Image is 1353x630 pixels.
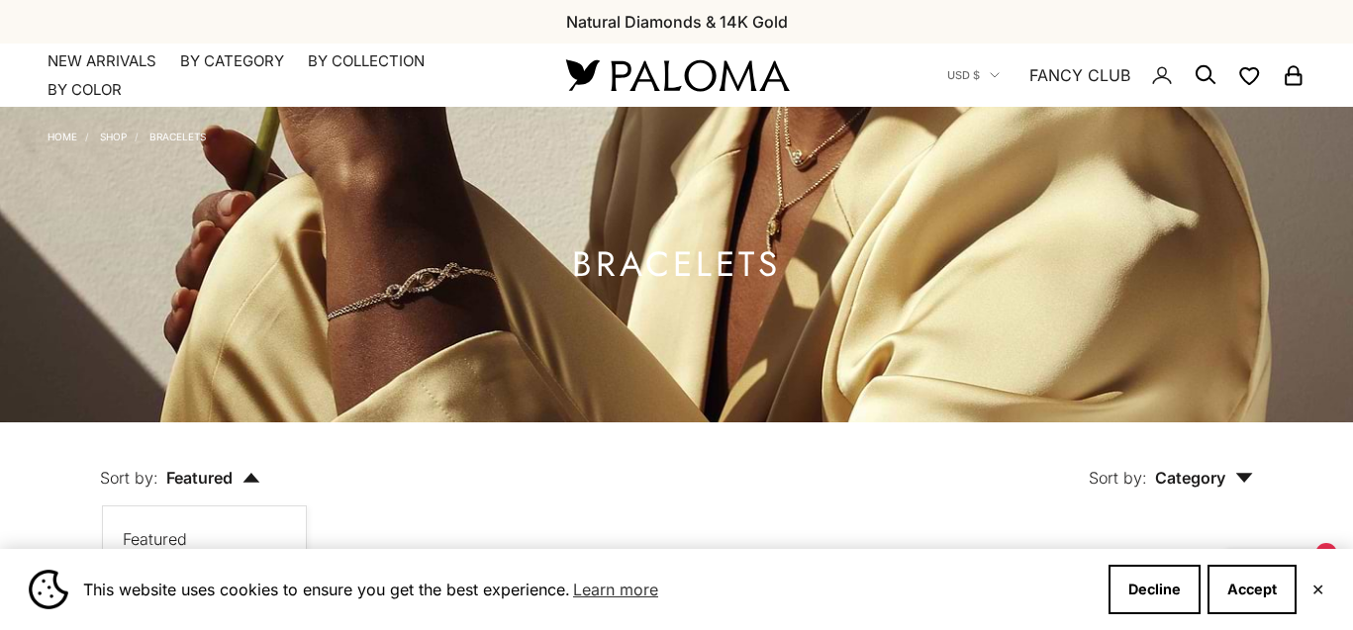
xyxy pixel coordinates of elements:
a: Bracelets [149,131,206,142]
img: Cookie banner [29,570,68,609]
span: Featured [123,529,187,549]
a: NEW ARRIVALS [48,51,156,71]
p: Natural Diamonds & 14K Gold [566,9,788,35]
nav: Breadcrumb [48,127,206,142]
span: Category [1155,468,1253,488]
button: Close [1311,584,1324,595]
span: Featured [166,468,260,488]
nav: Secondary navigation [947,44,1305,107]
a: Home [48,131,77,142]
a: FANCY CLUB [1029,62,1130,88]
summary: By Collection [308,51,425,71]
a: Shop [100,131,127,142]
span: This website uses cookies to ensure you get the best experience. [83,575,1093,604]
span: Sort by: [100,468,158,488]
button: USD $ [947,66,1000,84]
button: Sort by: Category [1043,422,1299,505]
a: Learn more [570,575,661,604]
nav: Primary navigation [48,51,519,100]
button: Sort by: Featured [54,422,306,505]
span: Sort by: [1089,468,1147,488]
span: USD $ [947,66,980,84]
h1: Bracelets [572,252,781,277]
summary: By Category [180,51,284,71]
summary: By Color [48,80,122,100]
button: Accept [1208,565,1297,614]
button: Decline [1109,565,1201,614]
